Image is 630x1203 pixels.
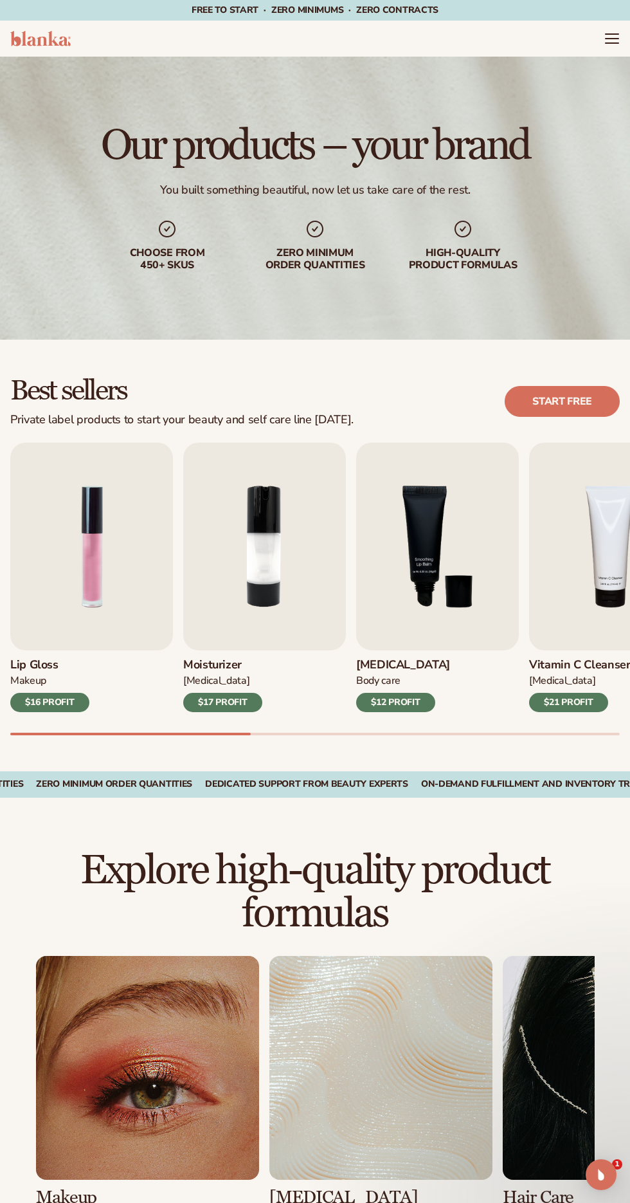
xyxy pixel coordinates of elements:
[36,849,594,935] h2: Explore high-quality product formulas
[10,413,354,427] div: Private label products to start your beauty and self care line [DATE].
[10,376,354,405] h2: Best sellers
[10,674,89,688] div: Makeup
[251,247,379,271] div: Zero minimum order quantities
[529,693,608,712] div: $21 PROFIT
[205,779,408,790] div: Dedicated Support From Beauty Experts
[604,31,620,46] summary: Menu
[399,247,527,271] div: High-quality product formulas
[10,658,89,672] h3: Lip Gloss
[356,443,519,712] a: 3 / 9
[103,247,231,271] div: Choose from 450+ Skus
[183,693,262,712] div: $17 PROFIT
[183,674,262,688] div: [MEDICAL_DATA]
[356,658,450,672] h3: [MEDICAL_DATA]
[586,1159,616,1190] div: Open Intercom Messenger
[160,183,471,197] div: You built something beautiful, now let us take care of the rest.
[10,443,173,712] a: 1 / 9
[356,693,435,712] div: $12 PROFIT
[612,1159,622,1170] span: 1
[183,658,262,672] h3: Moisturizer
[505,386,620,417] a: Start free
[10,693,89,712] div: $16 PROFIT
[356,674,450,688] div: Body Care
[36,779,192,790] div: Zero Minimum Order QuantitieS
[10,31,71,46] img: logo
[101,125,529,167] h1: Our products – your brand
[192,4,438,16] span: Free to start · ZERO minimums · ZERO contracts
[183,443,346,712] a: 2 / 9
